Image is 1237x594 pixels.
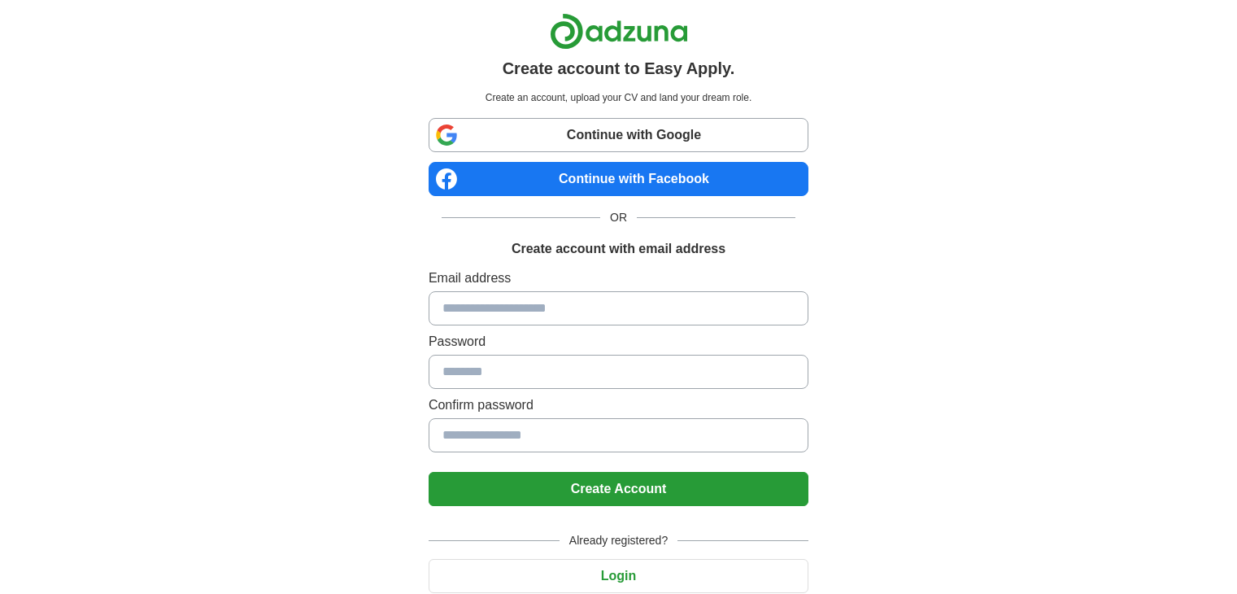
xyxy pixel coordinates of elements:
img: Adzuna logo [550,13,688,50]
button: Login [429,559,808,593]
a: Login [429,569,808,583]
label: Password [429,332,808,352]
a: Continue with Google [429,118,808,152]
h1: Create account to Easy Apply. [503,56,735,81]
h1: Create account with email address [512,239,725,259]
button: Create Account [429,472,808,506]
label: Confirm password [429,395,808,415]
span: Already registered? [560,532,677,549]
a: Continue with Facebook [429,162,808,196]
p: Create an account, upload your CV and land your dream role. [432,90,805,105]
label: Email address [429,269,808,288]
span: OR [600,209,637,226]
